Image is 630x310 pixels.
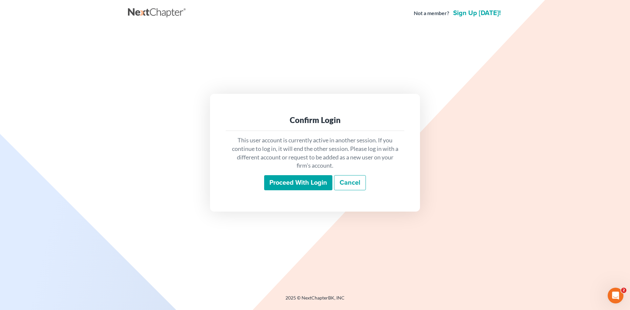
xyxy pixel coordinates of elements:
input: Proceed with login [264,175,332,190]
strong: Not a member? [414,10,449,17]
div: 2025 © NextChapterBK, INC [128,295,502,306]
div: Confirm Login [231,115,399,125]
a: Cancel [334,175,366,190]
p: This user account is currently active in another session. If you continue to log in, it will end ... [231,136,399,170]
a: Sign up [DATE]! [452,10,502,16]
iframe: Intercom live chat [608,288,623,303]
span: 2 [621,288,626,293]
